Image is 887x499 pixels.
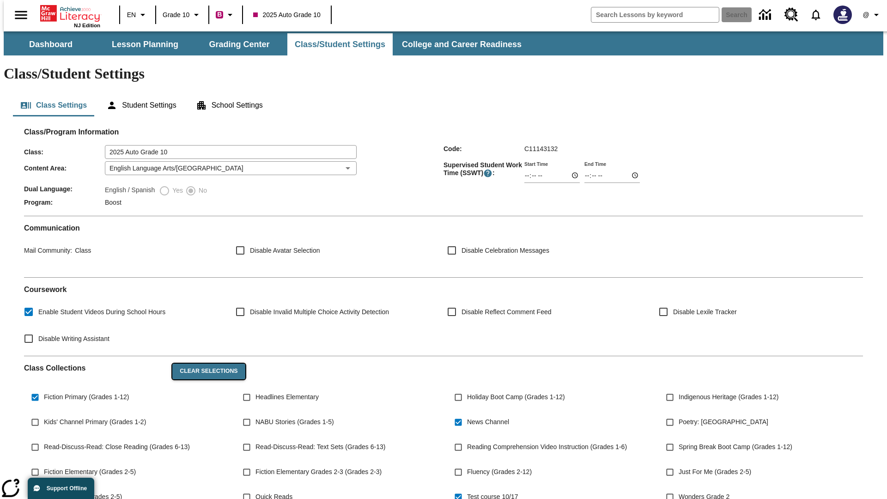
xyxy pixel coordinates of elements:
span: Fiction Elementary Grades 2-3 (Grades 2-3) [255,467,382,477]
span: Fiction Elementary (Grades 2-5) [44,467,136,477]
span: Disable Invalid Multiple Choice Activity Detection [250,307,389,317]
span: Disable Reflect Comment Feed [462,307,552,317]
button: Open side menu [7,1,35,29]
button: Lesson Planning [99,33,191,55]
span: Read-Discuss-Read: Text Sets (Grades 6-13) [255,442,385,452]
span: Disable Celebration Messages [462,246,549,256]
button: Language: EN, Select a language [123,6,152,23]
button: Support Offline [28,478,94,499]
button: Student Settings [99,94,183,116]
div: Home [40,3,100,28]
div: English Language Arts/[GEOGRAPHIC_DATA] [105,161,357,175]
span: Poetry: [GEOGRAPHIC_DATA] [679,417,768,427]
span: Yes [170,186,183,195]
span: C11143132 [524,145,558,152]
h2: Class/Program Information [24,128,863,136]
button: Class/Student Settings [287,33,393,55]
span: Spring Break Boot Camp (Grades 1-12) [679,442,792,452]
span: Enable Student Videos During School Hours [38,307,165,317]
button: Dashboard [5,33,97,55]
span: Boost [105,199,122,206]
span: NJ Edition [74,23,100,28]
img: Avatar [833,6,852,24]
a: Notifications [804,3,828,27]
span: Class [72,247,91,254]
button: Class Settings [13,94,94,116]
span: News Channel [467,417,509,427]
label: Start Time [524,160,548,167]
h1: Class/Student Settings [4,65,883,82]
span: Fiction Primary (Grades 1-12) [44,392,129,402]
span: Content Area : [24,164,105,172]
div: Class/Program Information [24,137,863,208]
span: Mail Community : [24,247,72,254]
span: Read-Discuss-Read: Close Reading (Grades 6-13) [44,442,190,452]
span: Fluency (Grades 2-12) [467,467,532,477]
a: Resource Center, Will open in new tab [779,2,804,27]
span: No [196,186,207,195]
span: Disable Avatar Selection [250,246,320,256]
span: Holiday Boot Camp (Grades 1-12) [467,392,565,402]
div: SubNavbar [4,31,883,55]
button: Profile/Settings [857,6,887,23]
span: Headlines Elementary [255,392,319,402]
button: College and Career Readiness [395,33,529,55]
span: Indigenous Heritage (Grades 1-12) [679,392,778,402]
span: Disable Writing Assistant [38,334,109,344]
span: Support Offline [47,485,87,492]
span: Program : [24,199,105,206]
span: Grade 10 [163,10,189,20]
span: EN [127,10,136,20]
span: Kids' Channel Primary (Grades 1-2) [44,417,146,427]
button: Select a new avatar [828,3,857,27]
span: Code : [443,145,524,152]
input: search field [591,7,719,22]
div: Class/Student Settings [13,94,874,116]
a: Home [40,4,100,23]
span: Supervised Student Work Time (SSWT) : [443,161,524,178]
button: Grading Center [193,33,286,55]
span: @ [863,10,869,20]
button: Boost Class color is violet red. Change class color [212,6,239,23]
button: Supervised Student Work Time is the timeframe when students can take LevelSet and when lessons ar... [483,169,492,178]
h2: Course work [24,285,863,294]
button: School Settings [188,94,270,116]
div: Communication [24,224,863,270]
div: Coursework [24,285,863,348]
span: Disable Lexile Tracker [673,307,737,317]
span: NABU Stories (Grades 1-5) [255,417,334,427]
label: English / Spanish [105,185,155,196]
span: Reading Comprehension Video Instruction (Grades 1-6) [467,442,627,452]
button: Clear Selections [172,364,245,379]
a: Data Center [753,2,779,28]
input: Class [105,145,357,159]
span: B [217,9,222,20]
span: 2025 Auto Grade 10 [253,10,320,20]
h2: Class Collections [24,364,165,372]
h2: Communication [24,224,863,232]
div: SubNavbar [4,33,530,55]
span: Class : [24,148,105,156]
span: Dual Language : [24,185,105,193]
span: Just For Me (Grades 2-5) [679,467,751,477]
label: End Time [584,160,606,167]
button: Grade: Grade 10, Select a grade [159,6,206,23]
